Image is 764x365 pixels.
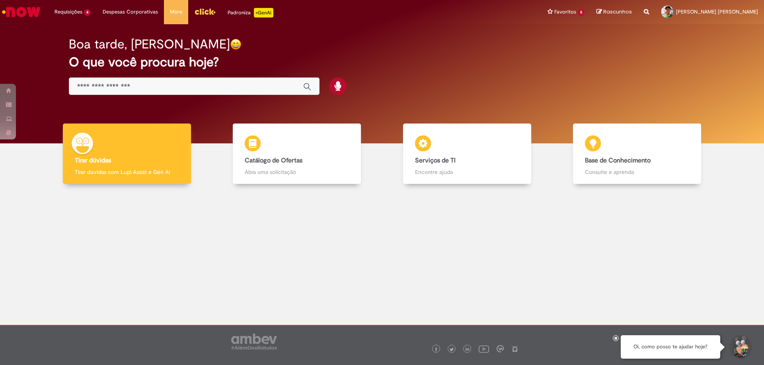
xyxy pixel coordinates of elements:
span: Favoritos [554,8,576,16]
img: logo_footer_facebook.png [434,348,438,351]
img: logo_footer_twitter.png [450,348,454,351]
p: Tirar dúvidas com Lupi Assist e Gen Ai [75,168,179,176]
img: logo_footer_workplace.png [497,345,504,352]
h2: Boa tarde, [PERSON_NAME] [69,37,230,51]
div: Padroniza [228,8,273,17]
span: Despesas Corporativas [103,8,158,16]
img: logo_footer_ambev_rotulo_gray.png [231,334,277,350]
img: ServiceNow [1,4,42,20]
span: 4 [84,9,91,16]
span: [PERSON_NAME] [PERSON_NAME] [676,8,758,15]
b: Serviços de TI [415,156,456,164]
a: Rascunhos [596,8,632,16]
span: Rascunhos [603,8,632,15]
p: Encontre ajuda [415,168,519,176]
b: Catálogo de Ofertas [245,156,302,164]
button: Iniciar Conversa de Suporte [728,335,752,359]
div: Oi, como posso te ajudar hoje? [621,335,720,359]
a: Serviços de TI Encontre ajuda [382,124,552,184]
img: logo_footer_naosei.png [511,345,518,352]
span: More [170,8,182,16]
img: logo_footer_youtube.png [479,344,489,354]
p: +GenAi [254,8,273,17]
a: Base de Conhecimento Consulte e aprenda [552,124,723,184]
a: Catálogo de Ofertas Abra uma solicitação [212,124,382,184]
b: Base de Conhecimento [585,156,651,164]
span: 5 [578,9,585,16]
img: happy-face.png [230,39,242,50]
p: Abra uma solicitação [245,168,349,176]
b: Tirar dúvidas [75,156,111,164]
h2: O que você procura hoje? [69,55,696,69]
span: Requisições [55,8,82,16]
img: click_logo_yellow_360x200.png [194,6,216,17]
img: logo_footer_linkedin.png [466,347,470,352]
a: Tirar dúvidas Tirar dúvidas com Lupi Assist e Gen Ai [42,124,212,184]
p: Consulte e aprenda [585,168,689,176]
